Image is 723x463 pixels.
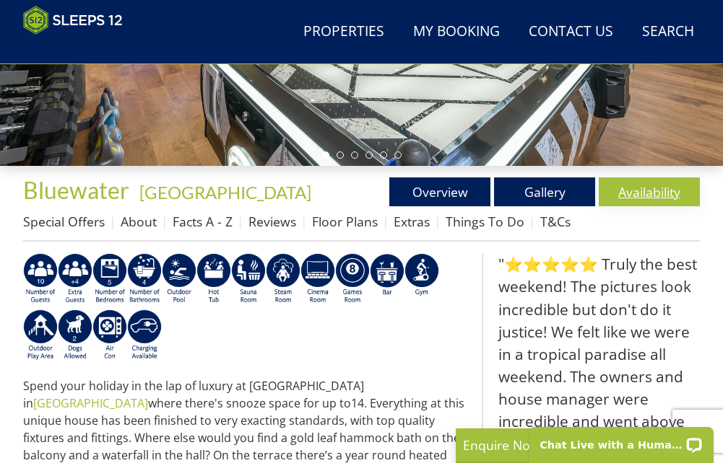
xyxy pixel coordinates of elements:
a: Reviews [248,213,296,230]
a: Contact Us [523,16,619,48]
a: [GEOGRAPHIC_DATA] [139,182,311,203]
img: AD_4nXdbpp640i7IVFfqLTtqWv0Ghs4xmNECk-ef49VdV_vDwaVrQ5kQ5qbfts81iob6kJkelLjJ-SykKD7z1RllkDxiBG08n... [92,253,127,305]
a: Extras [394,213,430,230]
a: Floor Plans [312,213,378,230]
a: Special Offers [23,213,105,230]
img: AD_4nXdPSBEaVp0EOHgjd_SfoFIrFHWGUlnM1gBGEyPIIFTzO7ltJfOAwWr99H07jkNDymzSoP9drf0yfO4PGVIPQURrO1qZm... [162,253,196,305]
img: AD_4nXfP_KaKMqx0g0JgutHT0_zeYI8xfXvmwo0MsY3H4jkUzUYMTusOxEa3Skhnz4D7oQ6oXH13YSgM5tXXReEg6aaUXi7Eu... [58,253,92,305]
iframe: LiveChat chat widget [520,418,723,463]
a: T&Cs [540,213,571,230]
a: My Booking [407,16,506,48]
iframe: Customer reviews powered by Trustpilot [16,43,168,56]
a: Search [636,16,700,48]
a: Gallery [494,177,595,206]
img: AD_4nXfjdDqPkGBf7Vpi6H87bmAUe5GYCbodrAbU4sf37YN55BCjSXGx5ZgBV7Vb9EJZsXiNVuyAiuJUB3WVt-w9eJ0vaBcHg... [23,309,58,361]
img: AD_4nXdjbGEeivCGLLmyT_JEP7bTfXsjgyLfnLszUAQeQ4RcokDYHVBt5R8-zTDbAVICNoGv1Dwc3nsbUb1qR6CAkrbZUeZBN... [231,253,266,305]
span: Bluewater [23,176,129,204]
a: Properties [298,16,390,48]
a: Overview [389,177,490,206]
a: Bluewater [23,176,134,204]
img: AD_4nXcnT2OPG21WxYUhsl9q61n1KejP7Pk9ESVM9x9VetD-X_UXXoxAKaMRZGYNcSGiAsmGyKm0QlThER1osyFXNLmuYOVBV... [127,309,162,361]
span: - [134,182,311,203]
img: AD_4nXcD28i7jRPtnffojShAeSxwO1GDluIWQfdj7EdbV9HCbC4PnJXXNHsdbXgaJTXwrw7mtdFDc6E2-eEEQ6dq-IRlK6dg9... [370,253,404,305]
a: Availability [599,177,700,206]
img: AD_4nXdrZMsjcYNLGsKuA84hRzvIbesVCpXJ0qqnwZoX5ch9Zjv73tWe4fnFRs2gJ9dSiUubhZXckSJX_mqrZBmYExREIfryF... [335,253,370,305]
img: AD_4nXfh4yq7wy3TnR9nYbT7qSJSizMs9eua0Gz0e42tr9GU5ZWs1NGxqu2z1BhO7LKQmMaABcGcqPiKlouEgNjsmfGBWqxG-... [266,253,300,305]
img: AD_4nXdy80iSjCynZgp29lWvkpTILeclg8YjJKv1pVSnYy6pdgZMZw8lkwWT-Dwgqgr9zI5TRKmCwPr_y-uqUpPAofcrA2jOY... [23,253,58,305]
img: AD_4nXd2nb48xR8nvNoM3_LDZbVoAMNMgnKOBj_-nFICa7dvV-HbinRJhgdpEvWfsaax6rIGtCJThxCG8XbQQypTL5jAHI8VF... [300,253,335,305]
p: Enquire Now [463,436,680,454]
a: [GEOGRAPHIC_DATA] [33,395,148,411]
img: AD_4nXeeKAYjkuG3a2x-X3hFtWJ2Y0qYZCJFBdSEqgvIh7i01VfeXxaPOSZiIn67hladtl6xx588eK4H21RjCP8uLcDwdSe_I... [127,253,162,305]
a: Facts A - Z [173,213,233,230]
img: AD_4nXdwraYVZ2fjjsozJ3MSjHzNlKXAQZMDIkuwYpBVn5DeKQ0F0MOgTPfN16CdbbfyNhSuQE5uMlSrE798PV2cbmCW5jN9_... [92,309,127,361]
img: AD_4nXcSUJas-BlT57PxdziqKXNqU2nvMusKos-4cRe8pa-QY3P6IVIgC5RML9h_LGXlwoRg2t7SEUB0SfVPHaSZ3jT_THfm5... [404,253,439,305]
a: Things To Do [446,213,524,230]
img: AD_4nXcpX5uDwed6-YChlrI2BYOgXwgg3aqYHOhRm0XfZB-YtQW2NrmeCr45vGAfVKUq4uWnc59ZmEsEzoF5o39EWARlT1ewO... [196,253,231,305]
img: AD_4nXe7_8LrJK20fD9VNWAdfykBvHkWcczWBt5QOadXbvIwJqtaRaRf-iI0SeDpMmH1MdC9T1Vy22FMXzzjMAvSuTB5cJ7z5... [58,309,92,361]
img: Sleeps 12 [23,6,123,35]
a: About [121,213,157,230]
